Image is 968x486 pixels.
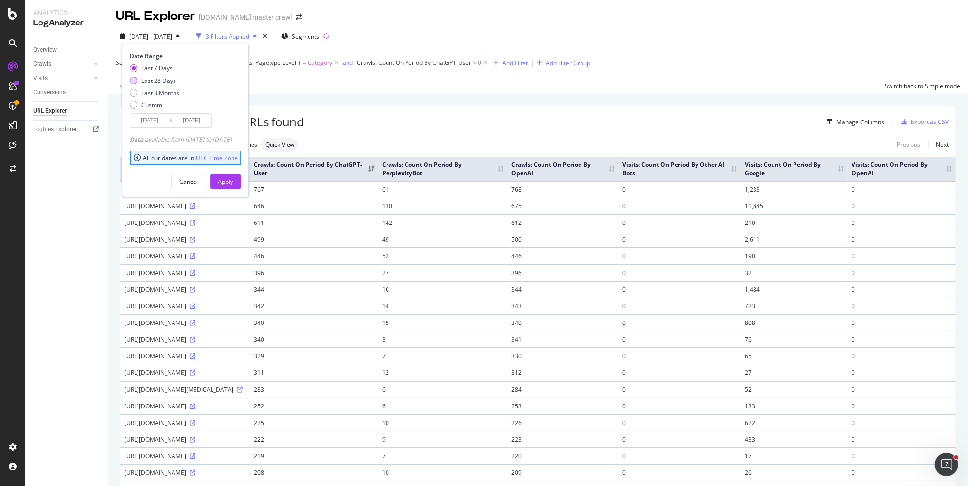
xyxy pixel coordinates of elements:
input: Start Date [130,114,169,127]
td: 2,611 [741,231,848,247]
td: 0 [619,181,741,198]
div: [URL][DOMAIN_NAME] [124,219,246,227]
div: available from [DATE] to [DATE] [130,135,232,143]
div: times [261,31,269,41]
td: 500 [507,231,619,247]
a: Crawls [33,59,91,69]
td: 3 [378,331,507,347]
button: Cancel [171,174,206,189]
td: 220 [507,447,619,464]
th: Visits: Count On Period By Google: activate to sort column ascending [741,157,848,181]
td: 6 [378,398,507,414]
td: 7 [378,347,507,364]
td: 612 [507,214,619,231]
div: Date Range [130,52,238,60]
button: Export as CSV [897,114,949,130]
td: 11,845 [741,198,848,214]
td: 312 [507,364,619,381]
td: 1,484 [741,281,848,298]
div: Add Filter [503,59,528,67]
td: 646 [250,198,378,214]
th: Full URL: activate to sort column ascending [120,157,250,181]
div: Logfiles Explorer [33,124,77,135]
td: 65 [741,347,848,364]
div: Manage Columns [836,118,884,126]
td: 0 [848,281,956,298]
td: 76 [741,331,848,347]
button: 3 Filters Applied [192,28,261,44]
td: 10 [378,464,507,481]
td: 808 [741,314,848,331]
div: Last 3 Months [141,89,179,97]
td: 0 [619,314,741,331]
button: Apply [116,78,144,94]
button: Segments [277,28,323,44]
td: 225 [250,414,378,431]
div: [URL][DOMAIN_NAME] [124,468,246,477]
td: 9 [378,431,507,447]
div: Last 3 Months [130,89,179,97]
td: 130 [378,198,507,214]
th: Crawls: Count On Period By PerplexityBot: activate to sort column ascending [378,157,507,181]
span: > [473,59,476,67]
td: 223 [507,431,619,447]
td: 499 [250,231,378,247]
span: Category [308,56,332,70]
div: [URL][DOMAIN_NAME] [124,435,246,444]
span: Segments: Pagetype Level 1 [225,59,301,67]
td: 283 [250,381,378,398]
td: 0 [619,364,741,381]
td: 0 [848,414,956,431]
td: 0 [848,464,956,481]
th: Crawls: Count On Period By OpenAI: activate to sort column ascending [507,157,619,181]
td: 14 [378,298,507,314]
td: 0 [619,447,741,464]
td: 768 [507,181,619,198]
div: [URL][DOMAIN_NAME] [124,402,246,410]
span: = [303,59,306,67]
th: Visits: Count On Period By Other AI Bots: activate to sort column ascending [619,157,741,181]
td: 0 [848,264,956,281]
div: and [343,59,353,67]
div: Conversions [33,87,66,98]
td: 611 [250,214,378,231]
td: 0 [619,298,741,314]
div: URL Explorer [116,8,195,24]
div: arrow-right-arrow-left [296,14,302,20]
td: 0 [848,431,956,447]
div: [URL][DOMAIN_NAME] [124,235,246,243]
div: Overview [33,45,57,55]
div: [URL][DOMAIN_NAME] [124,368,246,377]
div: [URL][DOMAIN_NAME] [124,252,246,260]
td: 0 [848,347,956,364]
td: 7 [378,447,507,464]
td: 0 [619,214,741,231]
td: 0 [848,247,956,264]
td: 311 [250,364,378,381]
div: Cancel [179,178,198,186]
div: Custom [130,101,179,109]
button: Manage Columns [823,116,884,128]
td: 0 [848,298,956,314]
div: [URL][DOMAIN_NAME] [124,452,246,460]
td: 343 [507,298,619,314]
td: 0 [619,264,741,281]
button: Add Filter Group [533,57,590,69]
div: Apply [218,178,233,186]
td: 675 [507,198,619,214]
td: 0 [848,181,956,198]
td: 767 [250,181,378,198]
td: 209 [507,464,619,481]
a: URL Explorer [33,106,101,116]
div: Add Filter Group [546,59,590,67]
div: Crawls [33,59,51,69]
td: 219 [250,447,378,464]
td: 190 [741,247,848,264]
td: 0 [619,414,741,431]
td: 26 [741,464,848,481]
td: 330 [507,347,619,364]
div: [URL][DOMAIN_NAME][MEDICAL_DATA] [124,385,246,394]
div: [URL][DOMAIN_NAME] [124,319,246,327]
td: 6 [378,381,507,398]
td: 340 [250,314,378,331]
